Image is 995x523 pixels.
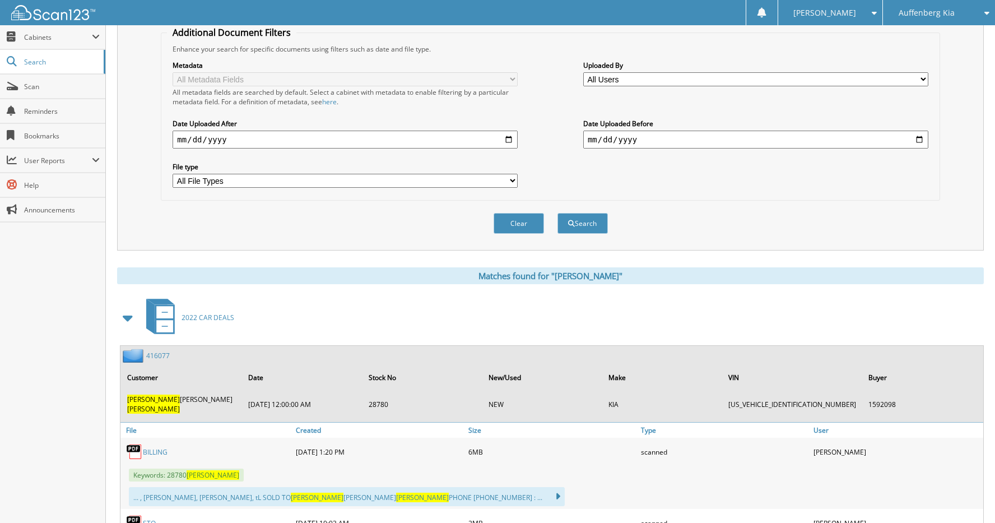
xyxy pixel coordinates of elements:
[129,469,244,482] span: Keywords: 28780
[494,213,544,234] button: Clear
[322,97,337,107] a: here
[127,404,180,414] span: [PERSON_NAME]
[24,131,100,141] span: Bookmarks
[173,87,518,107] div: All metadata fields are searched by default. Select a cabinet with metadata to enable filtering b...
[24,57,98,67] span: Search
[127,395,180,404] span: [PERSON_NAME]
[583,61,928,70] label: Uploaded By
[122,366,241,389] th: Customer
[182,313,234,322] span: 2022 CAR DEALS
[129,487,565,506] div: ... , [PERSON_NAME], [PERSON_NAME], tL SOLD TO [PERSON_NAME] PHONE [PHONE_NUMBER] : ...
[483,366,602,389] th: New/Used
[173,61,518,70] label: Metadata
[483,390,602,418] td: NEW
[173,131,518,149] input: start
[24,107,100,116] span: Reminders
[811,441,983,463] div: [PERSON_NAME]
[557,213,608,234] button: Search
[243,390,362,418] td: [DATE] 12:00:00 AM
[583,131,928,149] input: end
[899,10,955,16] span: Auffenberg Kia
[863,390,982,418] td: 1592098
[811,423,983,438] a: User
[120,423,293,438] a: File
[24,33,92,42] span: Cabinets
[146,351,170,360] a: 416077
[24,205,100,215] span: Announcements
[140,295,234,340] a: 2022 CAR DEALS
[243,366,362,389] th: Date
[723,390,862,418] td: [US_VEHICLE_IDENTIFICATION_NUMBER]
[363,366,482,389] th: Stock No
[143,447,168,457] a: BILLING
[466,423,638,438] a: Size
[863,366,982,389] th: Buyer
[173,119,518,128] label: Date Uploaded After
[603,366,722,389] th: Make
[122,390,241,418] td: [PERSON_NAME]
[167,26,296,39] legend: Additional Document Filters
[638,441,811,463] div: scanned
[466,441,638,463] div: 6MB
[293,441,466,463] div: [DATE] 1:20 PM
[396,493,449,502] span: [PERSON_NAME]
[363,390,482,418] td: 28780
[24,82,100,91] span: Scan
[793,10,856,16] span: [PERSON_NAME]
[603,390,722,418] td: KIA
[24,180,100,190] span: Help
[173,162,518,172] label: File type
[638,423,811,438] a: Type
[583,119,928,128] label: Date Uploaded Before
[291,493,343,502] span: [PERSON_NAME]
[723,366,862,389] th: VIN
[187,470,239,480] span: [PERSON_NAME]
[167,44,933,54] div: Enhance your search for specific documents using filters such as date and file type.
[117,267,984,284] div: Matches found for "[PERSON_NAME]"
[123,349,146,363] img: folder2.png
[293,423,466,438] a: Created
[126,443,143,460] img: PDF.png
[939,469,995,523] iframe: Chat Widget
[24,156,92,165] span: User Reports
[11,5,95,20] img: scan123-logo-white.svg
